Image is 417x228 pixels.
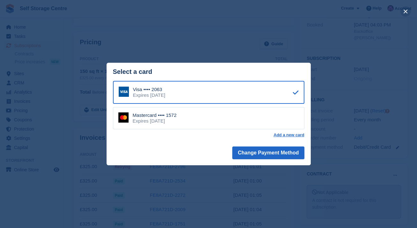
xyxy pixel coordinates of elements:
div: Mastercard •••• 1572 [133,112,177,118]
div: Visa •••• 2063 [133,87,165,92]
div: Select a card [113,68,304,75]
button: close [400,6,411,17]
img: Visa Logo [119,87,129,97]
img: Mastercard Logo [118,112,129,123]
button: Change Payment Method [232,146,304,159]
div: Expires [DATE] [133,92,165,98]
a: Add a new card [273,132,304,138]
div: Expires [DATE] [133,118,177,124]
